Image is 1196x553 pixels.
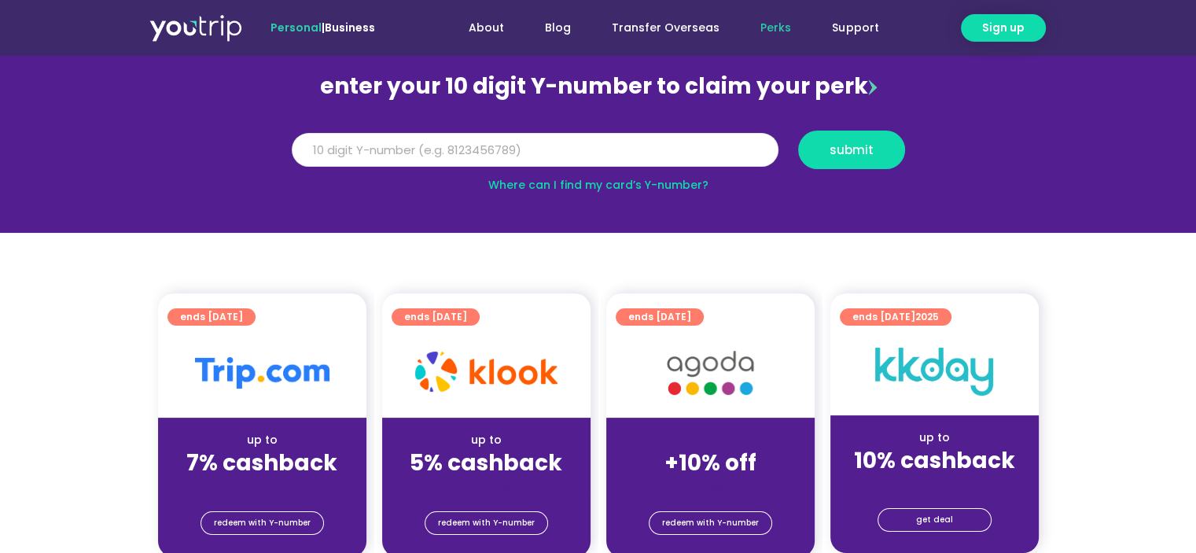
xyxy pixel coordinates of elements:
div: up to [171,432,354,448]
a: Support [811,13,899,42]
span: get deal [916,509,953,531]
strong: 10% cashback [854,445,1015,476]
div: (for stays only) [395,477,578,494]
div: (for stays only) [843,475,1026,492]
span: ends [DATE] [404,308,467,326]
span: Sign up [982,20,1025,36]
a: Perks [740,13,811,42]
span: Personal [270,20,322,35]
form: Y Number [292,131,905,181]
a: redeem with Y-number [201,511,324,535]
span: ends [DATE] [628,308,691,326]
a: Transfer Overseas [591,13,740,42]
a: ends [DATE] [616,308,704,326]
a: Sign up [961,14,1046,42]
span: ends [DATE] [852,308,939,326]
a: Business [325,20,375,35]
div: up to [843,429,1026,446]
a: ends [DATE] [167,308,256,326]
span: redeem with Y-number [438,512,535,534]
span: redeem with Y-number [662,512,759,534]
span: up to [696,432,725,448]
a: ends [DATE]2025 [840,308,951,326]
nav: Menu [418,13,899,42]
a: ends [DATE] [392,308,480,326]
input: 10 digit Y-number (e.g. 8123456789) [292,133,778,168]
div: enter your 10 digit Y-number to claim your perk [284,66,913,107]
strong: 7% cashback [186,448,337,478]
span: submit [830,144,874,156]
div: (for stays only) [171,477,354,494]
span: redeem with Y-number [214,512,311,534]
span: | [270,20,375,35]
span: ends [DATE] [180,308,243,326]
a: get deal [878,508,992,532]
div: up to [395,432,578,448]
a: Blog [524,13,591,42]
strong: 5% cashback [410,448,562,478]
a: Where can I find my card’s Y-number? [488,177,708,193]
a: redeem with Y-number [425,511,548,535]
strong: +10% off [664,448,756,478]
div: (for stays only) [619,477,802,494]
a: About [448,13,524,42]
span: 2025 [915,310,939,323]
a: redeem with Y-number [649,511,772,535]
button: submit [798,131,905,169]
